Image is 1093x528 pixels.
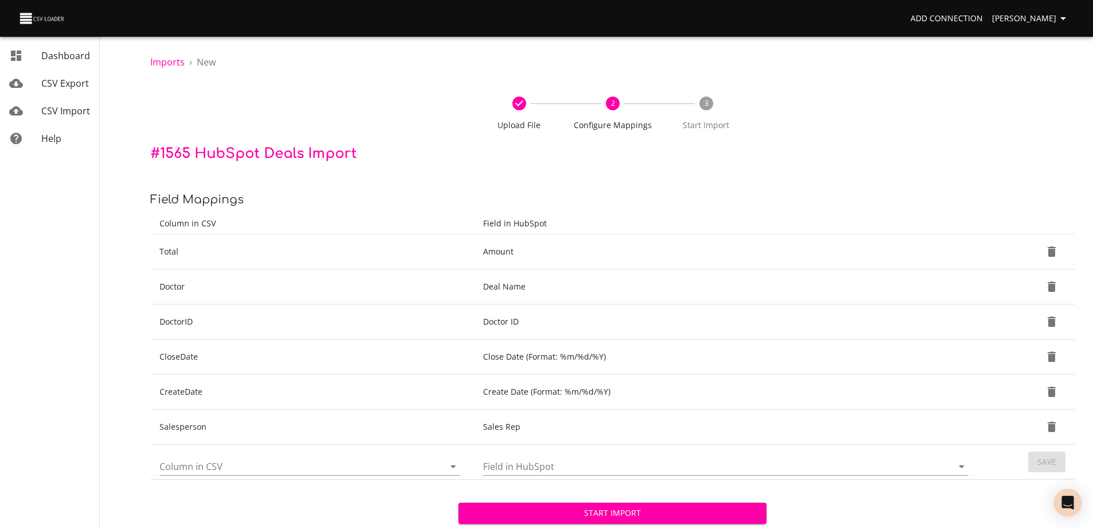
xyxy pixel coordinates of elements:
td: Deal Name [474,269,982,305]
span: Help [41,132,61,145]
th: Field in HubSpot [474,213,982,234]
span: Field Mappings [150,193,244,206]
td: CreateDate [150,375,474,410]
span: CSV Export [41,77,89,90]
td: Sales Rep [474,410,982,445]
span: Start Import [468,506,757,521]
text: 2 [610,98,614,108]
span: Configure Mappings [570,120,655,131]
button: Delete [1038,273,1065,300]
button: Delete [1038,413,1065,441]
button: Delete [1038,238,1065,265]
td: Amount [474,234,982,269]
button: Open [954,458,970,475]
button: Delete [1038,343,1065,371]
a: Add Connection [906,8,987,29]
button: [PERSON_NAME] [987,8,1075,29]
td: Doctor ID [474,305,982,340]
span: Start Import [664,120,748,131]
p: New [197,55,216,69]
td: Doctor [150,269,474,305]
a: Imports [150,56,185,68]
span: CSV Import [41,105,90,117]
th: Column in CSV [150,213,474,234]
td: Create Date (Format: %m/%d/%Y) [474,375,982,410]
div: Open Intercom Messenger [1054,489,1082,517]
span: [PERSON_NAME] [992,11,1070,26]
span: Upload File [477,120,561,131]
button: Open [445,458,461,475]
button: Start Import [458,503,767,524]
span: Add Connection [911,11,983,26]
td: CloseDate [150,340,474,375]
td: Close Date (Format: %m/%d/%Y) [474,340,982,375]
span: # 1565 HubSpot Deals Import [150,146,357,161]
button: Delete [1038,308,1065,336]
text: 3 [704,98,708,108]
td: Total [150,234,474,269]
span: Dashboard [41,49,90,62]
img: CSV Loader [18,10,67,26]
li: › [189,55,192,69]
button: Delete [1038,378,1065,406]
td: Salesperson [150,410,474,445]
td: DoctorID [150,305,474,340]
